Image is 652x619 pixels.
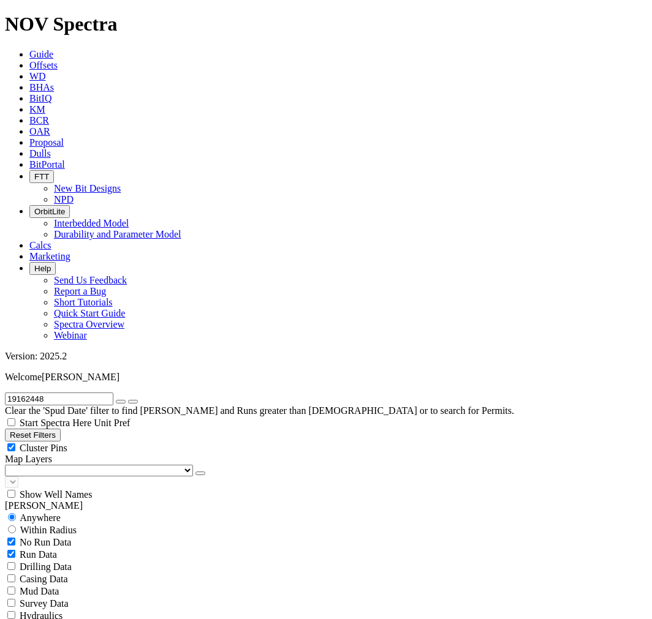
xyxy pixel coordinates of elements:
[34,172,49,181] span: FTT
[20,574,68,584] span: Casing Data
[5,392,113,405] input: Search
[5,351,647,362] div: Version: 2025.2
[29,93,51,103] a: BitIQ
[29,159,65,170] a: BitPortal
[29,251,70,261] a: Marketing
[29,240,51,250] a: Calcs
[29,126,50,137] a: OAR
[20,586,59,596] span: Mud Data
[29,148,51,159] a: Dulls
[5,405,514,416] span: Clear the 'Spud Date' filter to find [PERSON_NAME] and Runs greater than [DEMOGRAPHIC_DATA] or to...
[29,60,58,70] a: Offsets
[20,537,71,547] span: No Run Data
[20,443,67,453] span: Cluster Pins
[20,598,69,609] span: Survey Data
[29,49,53,59] a: Guide
[5,500,647,511] div: [PERSON_NAME]
[20,489,92,500] span: Show Well Names
[29,137,64,148] a: Proposal
[54,308,125,318] a: Quick Start Guide
[29,104,45,114] a: KM
[34,264,51,273] span: Help
[5,13,647,36] h1: NOV Spectra
[94,418,130,428] span: Unit Pref
[54,229,181,239] a: Durability and Parameter Model
[29,170,54,183] button: FTT
[29,205,70,218] button: OrbitLite
[29,115,49,126] a: BCR
[54,319,124,329] a: Spectra Overview
[54,286,106,296] a: Report a Bug
[5,429,61,441] button: Reset Filters
[54,194,74,204] a: NPD
[29,71,46,81] a: WD
[20,418,91,428] span: Start Spectra Here
[54,297,113,307] a: Short Tutorials
[7,418,15,426] input: Start Spectra Here
[54,218,129,228] a: Interbedded Model
[42,372,119,382] span: [PERSON_NAME]
[5,372,647,383] p: Welcome
[20,549,57,560] span: Run Data
[34,207,65,216] span: OrbitLite
[20,512,61,523] span: Anywhere
[29,82,54,92] a: BHAs
[29,262,56,275] button: Help
[20,525,77,535] span: Within Radius
[20,561,72,572] span: Drilling Data
[54,330,87,340] a: Webinar
[54,183,121,193] a: New Bit Designs
[5,454,52,464] span: Map Layers
[54,275,127,285] a: Send Us Feedback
